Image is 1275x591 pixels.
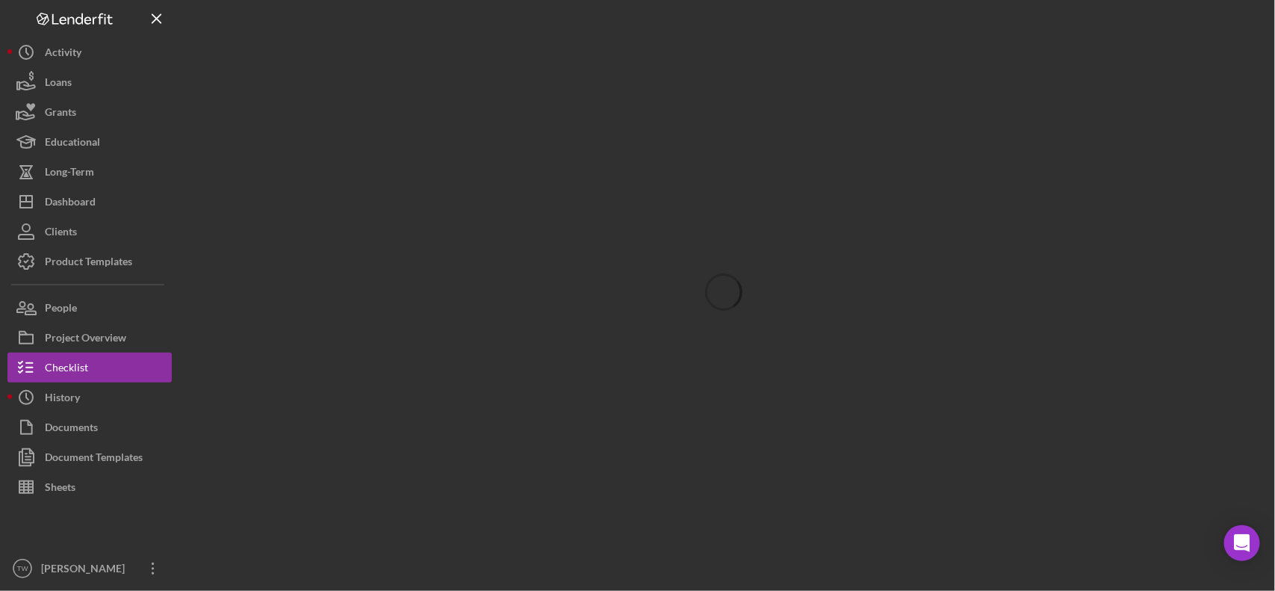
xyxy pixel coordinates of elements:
button: Document Templates [7,442,172,472]
button: Project Overview [7,323,172,353]
button: Activity [7,37,172,67]
button: Dashboard [7,187,172,217]
div: Grants [45,97,76,131]
div: Document Templates [45,442,143,476]
button: Sheets [7,472,172,502]
div: Sheets [45,472,75,506]
div: Loans [45,67,72,101]
button: Loans [7,67,172,97]
div: Documents [45,412,98,446]
div: Project Overview [45,323,126,356]
div: [PERSON_NAME] [37,554,134,587]
div: Open Intercom Messenger [1224,525,1260,561]
div: Activity [45,37,81,71]
button: Clients [7,217,172,247]
div: Clients [45,217,77,250]
button: History [7,383,172,412]
button: Checklist [7,353,172,383]
text: TW [17,565,29,573]
button: Long-Term [7,157,172,187]
div: Product Templates [45,247,132,280]
div: History [45,383,80,416]
div: Long-Term [45,157,94,191]
div: Dashboard [45,187,96,220]
div: Educational [45,127,100,161]
button: Educational [7,127,172,157]
div: Checklist [45,353,88,386]
button: TW[PERSON_NAME] [7,554,172,584]
div: People [45,293,77,327]
button: Grants [7,97,172,127]
button: Documents [7,412,172,442]
button: Product Templates [7,247,172,276]
button: People [7,293,172,323]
